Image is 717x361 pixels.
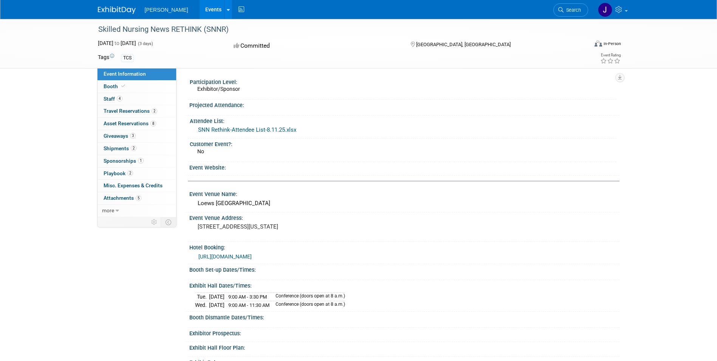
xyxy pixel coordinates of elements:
[189,162,619,171] div: Event Website:
[104,83,127,89] span: Booth
[189,242,619,251] div: Hotel Booking:
[145,7,188,13] span: [PERSON_NAME]
[117,96,122,101] span: 4
[189,280,619,289] div: Exhibit Hall Dates/Times:
[195,301,209,309] td: Wed.
[195,198,614,209] div: Loews [GEOGRAPHIC_DATA]
[98,155,176,167] a: Sponsorships1
[127,170,133,176] span: 2
[104,96,122,102] span: Staff
[189,212,619,222] div: Event Venue Address:
[98,168,176,180] a: Playbook2
[121,84,125,88] i: Booth reservation complete
[98,68,176,80] a: Event Information
[121,54,134,62] div: TCS
[189,328,619,337] div: Exhibitor Prospectus:
[198,126,296,133] a: SNN Rethink-Attendee List-8.11.25.xlsx
[98,143,176,155] a: Shipments2
[271,301,345,309] td: Conference (doors open at 8 a.m.)
[102,207,114,213] span: more
[228,294,267,300] span: 9:00 AM - 3:30 PM
[104,71,146,77] span: Event Information
[98,6,136,14] img: ExhibitDay
[137,41,153,46] span: (3 days)
[544,39,621,51] div: Event Format
[104,108,157,114] span: Travel Reservations
[98,180,176,192] a: Misc. Expenses & Credits
[231,39,398,53] div: Committed
[104,120,156,126] span: Asset Reservations
[104,133,136,139] span: Giveaways
[189,188,619,198] div: Event Venue Name:
[189,342,619,352] div: Exhibit Hall Floor Plan:
[190,138,616,148] div: Customer Event?:
[209,301,225,309] td: [DATE]
[98,93,176,105] a: Staff4
[190,76,616,86] div: Participation Level:
[130,133,136,138] span: 3
[603,41,621,47] div: In-Person
[189,100,619,109] div: Projected Attendance:
[416,42,511,47] span: [GEOGRAPHIC_DATA], [GEOGRAPHIC_DATA]
[197,148,204,154] span: No
[595,40,602,47] img: Format-Inperson.png
[98,130,176,142] a: Giveaways3
[148,217,161,227] td: Personalize Event Tab Strip
[152,108,157,114] span: 2
[161,217,176,227] td: Toggle Event Tabs
[136,195,141,201] span: 5
[271,293,345,301] td: Conference (doors open at 8 a.m.)
[150,121,156,126] span: 8
[198,223,360,230] pre: [STREET_ADDRESS][US_STATE]
[98,81,176,93] a: Booth
[190,115,616,125] div: Attendee List:
[189,312,619,321] div: Booth Dismantle Dates/Times:
[104,170,133,176] span: Playbook
[104,145,136,151] span: Shipments
[104,195,141,201] span: Attachments
[98,105,176,117] a: Travel Reservations2
[553,3,588,17] a: Search
[104,158,144,164] span: Sponsorships
[98,40,136,46] span: [DATE] [DATE]
[189,264,619,274] div: Booth Set-up Dates/Times:
[598,3,612,17] img: Jaime Butler
[98,205,176,217] a: more
[197,86,240,92] span: Exhibitor/Sponsor
[209,293,225,301] td: [DATE]
[113,40,121,46] span: to
[564,7,581,13] span: Search
[195,293,209,301] td: Tue.
[98,192,176,204] a: Attachments5
[131,145,136,151] span: 2
[104,182,163,188] span: Misc. Expenses & Credits
[228,302,269,308] span: 9:00 AM - 11:30 AM
[198,254,252,260] a: [URL][DOMAIN_NAME]
[600,53,621,57] div: Event Rating
[98,118,176,130] a: Asset Reservations8
[138,158,144,163] span: 1
[98,53,114,62] td: Tags
[96,23,577,36] div: Skilled Nursing News RETHINK (SNNR)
